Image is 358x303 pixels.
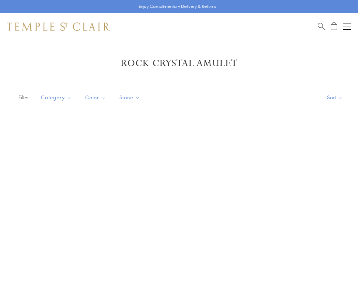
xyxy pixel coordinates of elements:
[114,90,145,105] button: Stone
[36,90,77,105] button: Category
[312,87,358,108] button: Show sort by
[80,90,111,105] button: Color
[82,93,111,102] span: Color
[116,93,145,102] span: Stone
[7,23,110,31] img: Temple St. Clair
[17,57,341,70] h1: Rock Crystal Amulet
[139,3,216,10] p: Enjoy Complimentary Delivery & Returns
[343,23,351,31] button: Open navigation
[331,22,337,31] a: Open Shopping Bag
[318,22,325,31] a: Search
[38,93,77,102] span: Category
